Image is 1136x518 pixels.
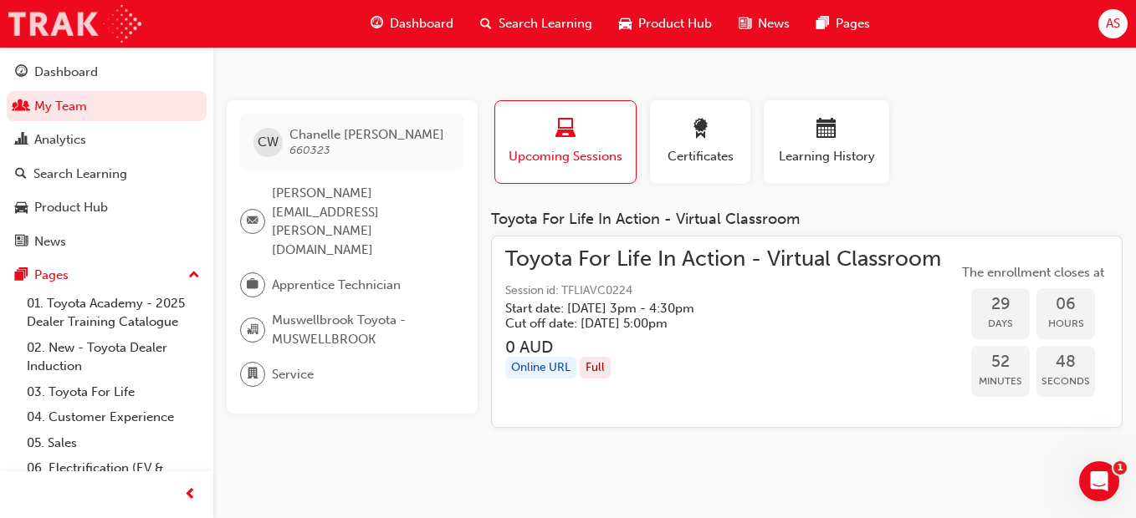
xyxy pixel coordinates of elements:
a: search-iconSearch Learning [467,7,606,41]
div: Product Hub [34,198,108,217]
span: laptop-icon [555,119,576,141]
span: people-icon [15,99,28,114]
a: guage-iconDashboard [357,7,467,41]
span: Minutes [971,372,1030,391]
a: Product Hub [7,192,207,223]
span: Search Learning [499,14,592,33]
button: Certificates [650,100,750,184]
h3: 0 AUD [505,338,941,357]
span: Upcoming Sessions [508,147,623,166]
span: news-icon [15,235,28,250]
span: Toyota For Life In Action - Virtual Classroom [505,250,941,269]
a: 01. Toyota Academy - 2025 Dealer Training Catalogue [20,291,207,335]
span: News [758,14,790,33]
div: Search Learning [33,165,127,184]
span: 29 [971,295,1030,314]
span: Hours [1036,314,1095,333]
a: Toyota For Life In Action - Virtual ClassroomSession id: TFLIAVC0224Start date: [DATE] 3pm - 4:30... [505,250,1108,414]
span: Product Hub [638,14,712,33]
span: car-icon [619,13,632,34]
button: Learning History [764,100,889,184]
h5: Cut off date: [DATE] 5:00pm [505,316,914,331]
span: search-icon [480,13,492,34]
iframe: Intercom live chat [1079,461,1119,501]
span: AS [1106,14,1120,33]
button: DashboardMy TeamAnalyticsSearch LearningProduct HubNews [7,53,207,260]
span: email-icon [247,211,258,232]
span: Learning History [776,147,877,166]
a: Search Learning [7,159,207,190]
a: Dashboard [7,57,207,88]
span: Seconds [1036,372,1095,391]
h5: Start date: [DATE] 3pm - 4:30pm [505,301,914,316]
a: 02. New - Toyota Dealer Induction [20,335,207,379]
span: pages-icon [15,268,28,283]
span: news-icon [739,13,751,34]
div: Toyota For Life In Action - Virtual Classroom [491,211,1123,229]
span: guage-icon [371,13,383,34]
span: pages-icon [816,13,829,34]
button: Pages [7,260,207,291]
span: organisation-icon [247,319,258,341]
span: guage-icon [15,65,28,80]
a: Analytics [7,124,207,155]
span: Chanelle [PERSON_NAME] [289,127,444,142]
span: Certificates [663,147,738,166]
span: car-icon [15,201,28,216]
span: department-icon [247,363,258,385]
span: CW [258,133,279,152]
span: prev-icon [184,485,197,505]
span: Service [272,365,314,384]
span: search-icon [15,167,27,182]
a: 06. Electrification (EV & Hybrid) [20,455,207,500]
span: up-icon [188,265,200,287]
span: [PERSON_NAME][EMAIL_ADDRESS][PERSON_NAME][DOMAIN_NAME] [272,184,451,259]
img: Trak [8,5,141,43]
button: AS [1098,9,1128,38]
span: 48 [1036,353,1095,372]
div: Analytics [34,130,86,150]
a: My Team [7,91,207,122]
a: news-iconNews [725,7,803,41]
a: 03. Toyota For Life [20,379,207,405]
a: car-iconProduct Hub [606,7,725,41]
span: Apprentice Technician [272,276,401,295]
span: Session id: TFLIAVC0224 [505,282,941,301]
span: 1 [1113,461,1127,475]
a: 04. Customer Experience [20,404,207,430]
a: pages-iconPages [803,7,883,41]
span: 660323 [289,143,330,157]
div: Online URL [505,357,576,379]
span: Pages [836,14,870,33]
span: calendar-icon [816,119,837,141]
div: Dashboard [34,63,98,82]
span: Muswellbrook Toyota - MUSWELLBROOK [272,311,451,348]
div: Full [580,357,611,379]
a: 05. Sales [20,430,207,456]
span: chart-icon [15,133,28,148]
button: Upcoming Sessions [494,100,637,184]
a: News [7,226,207,257]
span: Dashboard [390,14,453,33]
span: briefcase-icon [247,274,258,296]
div: Pages [34,266,69,285]
span: Days [971,314,1030,333]
span: award-icon [690,119,710,141]
span: 06 [1036,295,1095,314]
div: News [34,232,66,251]
span: 52 [971,353,1030,372]
span: The enrollment closes at [958,263,1108,282]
